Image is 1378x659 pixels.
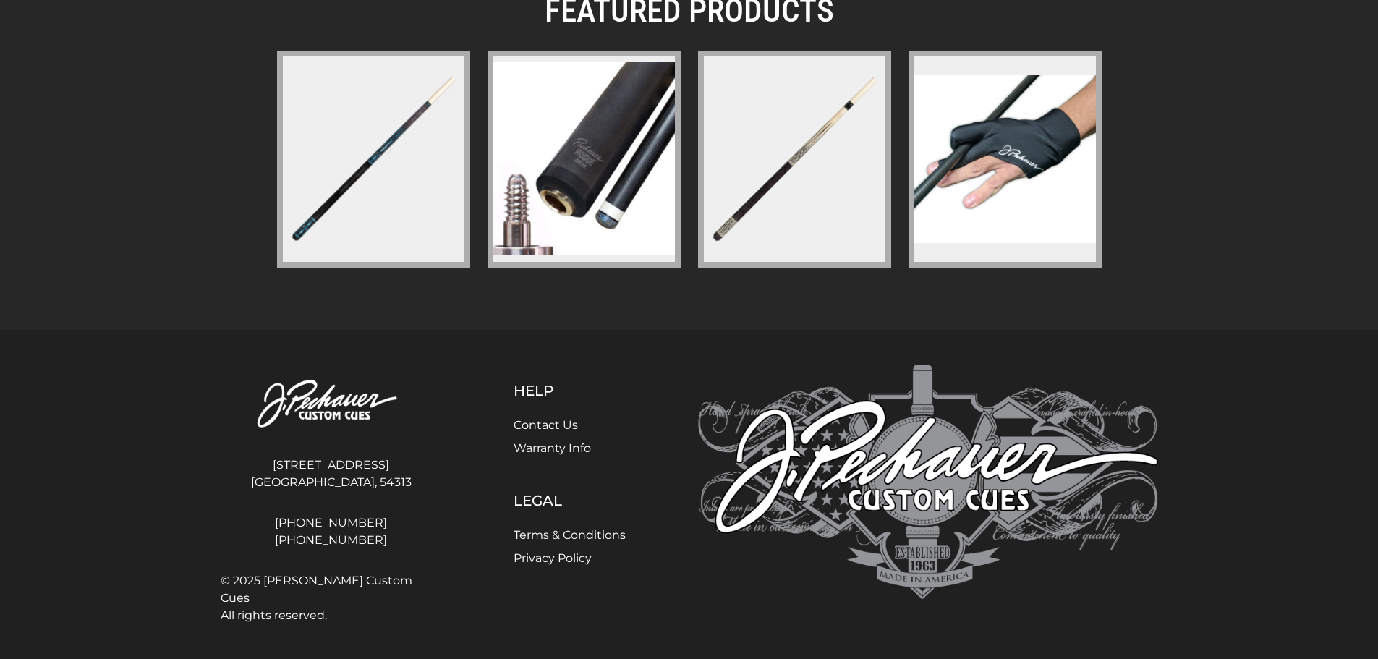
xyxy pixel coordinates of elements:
img: pechauer-glove-copy [914,75,1096,243]
a: [PHONE_NUMBER] [221,532,442,549]
h5: Legal [514,492,626,509]
a: pechauer-glove-copy [909,51,1102,268]
a: pechauer-piloted-rogue-carbon-break-shaft-pro-series [488,51,681,268]
img: pl-31-limited-edition [280,65,467,252]
h5: Help [514,382,626,399]
img: pechauer-piloted-rogue-carbon-break-shaft-pro-series [493,62,675,255]
address: [STREET_ADDRESS] [GEOGRAPHIC_DATA], 54313 [221,451,442,497]
a: [PHONE_NUMBER] [221,514,442,532]
a: Warranty Info [514,441,591,455]
img: jp-series-r-jp24-r [701,65,888,252]
img: Pechauer Custom Cues [221,365,442,445]
img: Pechauer Custom Cues [698,365,1158,600]
a: Terms & Conditions [514,528,626,542]
a: jp-series-r-jp24-r [698,51,891,268]
a: Contact Us [514,418,578,432]
a: pl-31-limited-edition [277,51,470,268]
span: © 2025 [PERSON_NAME] Custom Cues All rights reserved. [221,572,442,624]
a: Privacy Policy [514,551,592,565]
